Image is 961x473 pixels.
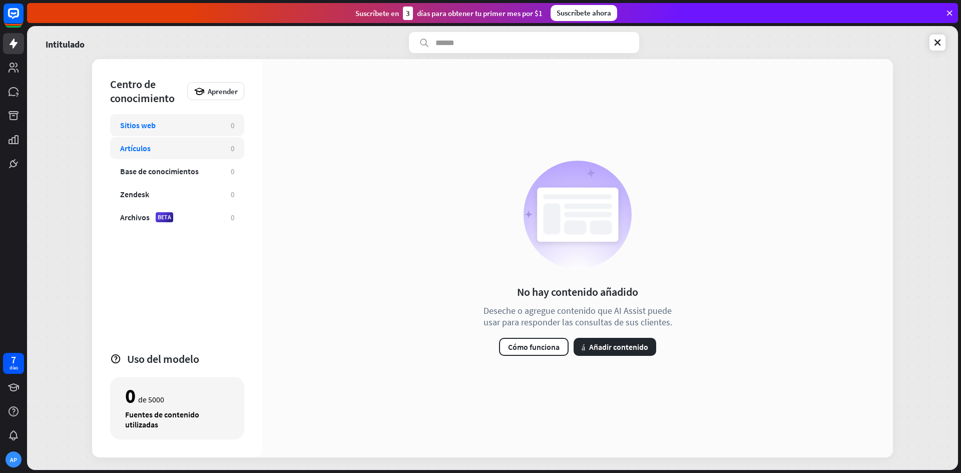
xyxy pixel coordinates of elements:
[574,338,656,356] button: másAñadir contenido
[231,190,234,199] font: 0
[120,143,151,153] font: Artículos
[417,9,543,18] font: días para obtener tu primer mes por $1
[120,120,156,130] font: Sitios web
[10,364,18,371] font: días
[231,213,234,222] font: 0
[110,77,175,105] font: Centro de conocimiento
[46,32,85,53] a: Intitulado
[231,144,234,153] font: 0
[120,212,150,222] font: Archivos
[499,338,569,356] button: Cómo funciona
[231,167,234,176] font: 0
[231,121,234,130] font: 0
[406,9,410,18] font: 3
[125,383,136,408] font: 0
[208,87,238,96] font: Aprender
[484,305,672,328] font: Deseche o agregue contenido que AI Assist puede usar para responder las consultas de sus clientes.
[158,213,171,221] font: BETA
[508,342,560,352] font: Cómo funciona
[557,8,611,18] font: Suscríbete ahora
[8,4,38,34] button: Abrir el widget de chat LiveChat
[138,394,164,404] font: de 5000
[125,409,199,429] font: Fuentes de contenido utilizadas
[120,166,199,176] font: Base de conocimientos
[46,39,85,50] font: Intitulado
[589,342,648,352] font: Añadir contenido
[10,456,17,463] font: AP
[120,189,149,199] font: Zendesk
[127,352,199,366] font: Uso del modelo
[517,285,638,299] font: No hay contenido añadido
[355,9,399,18] font: Suscríbete en
[3,353,24,374] a: 7 días
[11,353,16,366] font: 7
[582,343,585,351] font: más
